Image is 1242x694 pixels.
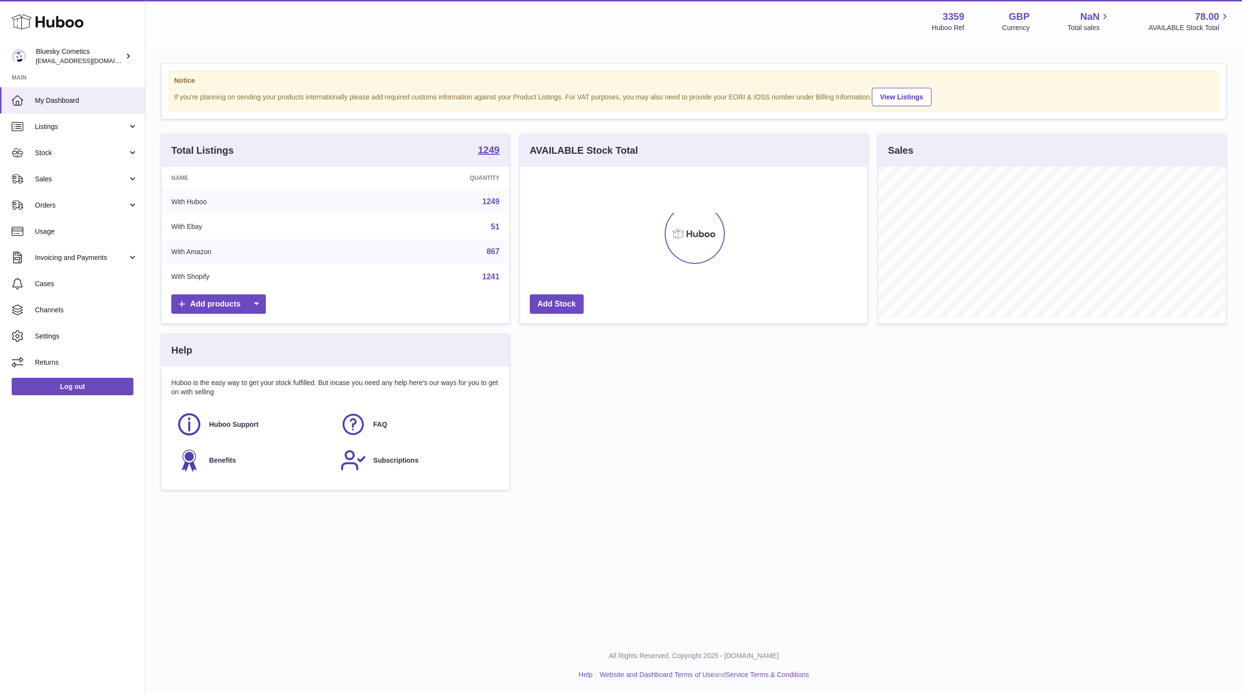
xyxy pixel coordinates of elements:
span: Listings [35,122,128,131]
a: 78.00 AVAILABLE Stock Total [1148,10,1230,32]
h3: Help [171,344,192,357]
span: NaN [1080,10,1099,23]
a: Log out [12,378,133,395]
span: Sales [35,175,128,184]
span: Stock [35,148,128,158]
span: AVAILABLE Stock Total [1148,23,1230,32]
a: View Listings [872,88,931,106]
img: info@blueskycosmetics.co.uk [12,49,26,64]
a: FAQ [340,411,494,437]
span: Cases [35,279,138,289]
a: 1249 [482,197,500,206]
span: Channels [35,306,138,315]
span: Benefits [209,456,236,465]
span: Settings [35,332,138,341]
div: If you're planning on sending your products internationally please add required customs informati... [174,86,1213,106]
a: Website and Dashboard Terms of Use [600,671,714,678]
h3: Total Listings [171,144,234,157]
li: and [596,670,809,679]
div: Currency [1002,23,1030,32]
p: All Rights Reserved. Copyright 2025 - [DOMAIN_NAME] [153,651,1234,661]
div: Bluesky Cometics [36,47,123,65]
a: NaN Total sales [1067,10,1111,32]
td: With Amazon [162,239,352,264]
strong: 3359 [943,10,964,23]
span: My Dashboard [35,96,138,105]
p: Huboo is the easy way to get your stock fulfilled. But incase you need any help here's our ways f... [171,378,500,397]
th: Quantity [352,167,509,189]
span: Huboo Support [209,420,259,429]
strong: Notice [174,76,1213,85]
span: Invoicing and Payments [35,253,128,262]
h3: AVAILABLE Stock Total [530,144,638,157]
h3: Sales [888,144,913,157]
span: Total sales [1067,23,1111,32]
span: Subscriptions [373,456,418,465]
a: Subscriptions [340,447,494,473]
a: Benefits [176,447,330,473]
span: Usage [35,227,138,236]
strong: 1249 [478,145,500,155]
span: [EMAIL_ADDRESS][DOMAIN_NAME] [36,57,143,65]
a: Help [579,671,593,678]
span: 78.00 [1195,10,1219,23]
td: With Shopify [162,264,352,290]
a: 867 [487,247,500,256]
td: With Ebay [162,214,352,240]
a: 1249 [478,145,500,157]
div: Huboo Ref [932,23,964,32]
a: Add Stock [530,294,584,314]
a: Service Terms & Conditions [726,671,809,678]
a: 1241 [482,273,500,281]
a: Huboo Support [176,411,330,437]
strong: GBP [1009,10,1030,23]
span: Returns [35,358,138,367]
span: Orders [35,201,128,210]
a: 51 [491,223,500,231]
td: With Huboo [162,189,352,214]
span: FAQ [373,420,387,429]
th: Name [162,167,352,189]
a: Add products [171,294,266,314]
